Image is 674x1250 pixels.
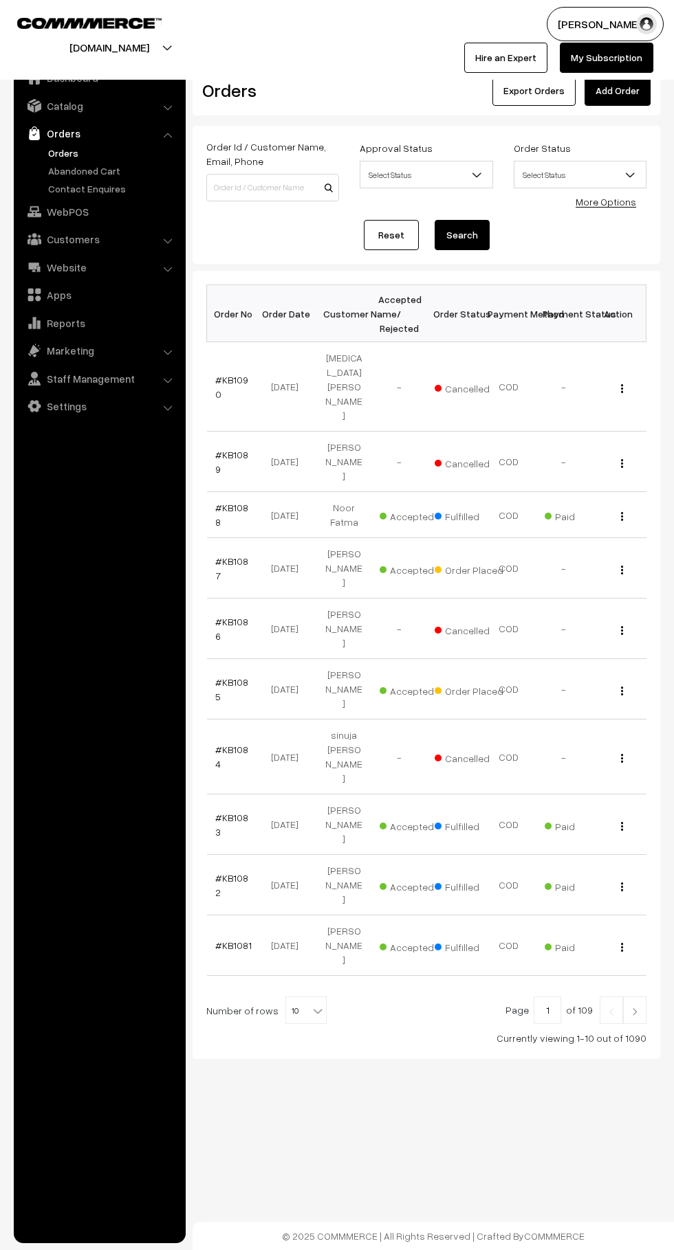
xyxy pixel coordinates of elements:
[371,285,426,342] th: Accepted / Rejected
[380,506,448,524] span: Accepted
[17,338,181,363] a: Marketing
[514,141,571,155] label: Order Status
[435,748,503,766] span: Cancelled
[215,374,248,400] a: #KB1090
[215,555,248,581] a: #KB1087
[261,719,316,794] td: [DATE]
[316,719,371,794] td: sinuja [PERSON_NAME]
[206,174,339,201] input: Order Id / Customer Name / Customer Email / Customer Phone
[621,754,623,763] img: Menu
[576,196,636,208] a: More Options
[621,882,623,891] img: Menu
[316,342,371,432] td: [MEDICAL_DATA][PERSON_NAME]
[481,285,536,342] th: Payment Method
[360,141,433,155] label: Approval Status
[481,492,536,538] td: COD
[435,620,503,638] span: Cancelled
[261,285,316,342] th: Order Date
[316,659,371,719] td: [PERSON_NAME]
[261,342,316,432] td: [DATE]
[17,366,181,391] a: Staff Management
[17,93,181,118] a: Catalog
[215,872,248,898] a: #KB1082
[481,915,536,976] td: COD
[621,512,623,521] img: Menu
[560,43,653,73] a: My Subscription
[536,538,591,599] td: -
[435,378,503,396] span: Cancelled
[261,855,316,915] td: [DATE]
[481,719,536,794] td: COD
[536,432,591,492] td: -
[17,199,181,224] a: WebPOS
[481,342,536,432] td: COD
[316,855,371,915] td: [PERSON_NAME]
[585,76,651,106] a: Add Order
[286,997,326,1025] span: 10
[215,939,252,951] a: #KB1081
[621,459,623,468] img: Menu
[202,80,338,101] h2: Orders
[380,876,448,894] span: Accepted
[536,285,591,342] th: Payment Status
[207,285,262,342] th: Order No
[621,943,623,952] img: Menu
[364,220,419,250] a: Reset
[636,14,657,34] img: user
[547,7,664,41] button: [PERSON_NAME]…
[481,855,536,915] td: COD
[621,384,623,393] img: Menu
[545,876,613,894] span: Paid
[261,659,316,719] td: [DATE]
[566,1004,593,1016] span: of 109
[316,432,371,492] td: [PERSON_NAME]
[316,492,371,538] td: Noor Fatma
[316,915,371,976] td: [PERSON_NAME]
[17,227,181,252] a: Customers
[316,794,371,855] td: [PERSON_NAME]
[545,937,613,955] span: Paid
[261,599,316,659] td: [DATE]
[536,599,591,659] td: -
[591,285,646,342] th: Action
[435,453,503,471] span: Cancelled
[435,816,503,834] span: Fulfilled
[481,599,536,659] td: COD
[21,30,197,65] button: [DOMAIN_NAME]
[215,676,248,702] a: #KB1085
[629,1007,641,1016] img: Right
[17,18,162,28] img: COMMMERCE
[45,146,181,160] a: Orders
[285,996,327,1024] span: 10
[261,915,316,976] td: [DATE]
[481,794,536,855] td: COD
[621,687,623,695] img: Menu
[261,794,316,855] td: [DATE]
[380,816,448,834] span: Accepted
[426,285,481,342] th: Order Status
[17,14,138,30] a: COMMMERCE
[435,937,503,955] span: Fulfilled
[435,559,503,577] span: Order Placed
[215,812,248,838] a: #KB1083
[435,680,503,698] span: Order Placed
[481,432,536,492] td: COD
[17,121,181,146] a: Orders
[536,659,591,719] td: -
[193,1222,674,1250] footer: © 2025 COMMMERCE | All Rights Reserved | Crafted By
[17,255,181,280] a: Website
[435,876,503,894] span: Fulfilled
[215,616,248,642] a: #KB1086
[514,163,646,187] span: Select Status
[621,626,623,635] img: Menu
[316,599,371,659] td: [PERSON_NAME]
[464,43,547,73] a: Hire an Expert
[45,164,181,178] a: Abandoned Cart
[261,538,316,599] td: [DATE]
[215,744,248,770] a: #KB1084
[316,538,371,599] td: [PERSON_NAME]
[481,538,536,599] td: COD
[605,1007,618,1016] img: Left
[206,139,339,168] label: Order Id / Customer Name, Email, Phone
[536,719,591,794] td: -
